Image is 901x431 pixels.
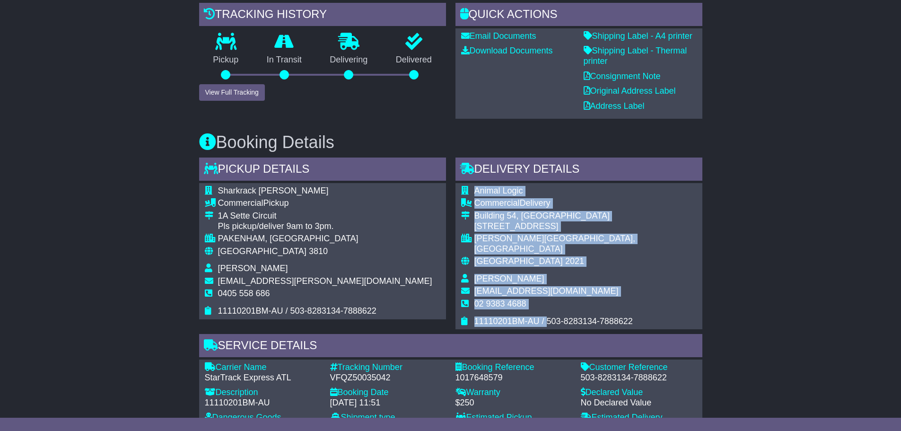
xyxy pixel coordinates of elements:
h3: Booking Details [199,133,702,152]
div: Booking Date [330,387,446,398]
a: Email Documents [461,31,536,41]
span: 3810 [309,246,328,256]
div: Pickup Details [199,158,446,183]
span: Sharkrack [PERSON_NAME] [218,186,329,195]
div: No Declared Value [581,398,697,408]
div: Tracking history [199,3,446,28]
span: [GEOGRAPHIC_DATA] [218,246,306,256]
div: Pls pickup/deliver 9am to 3pm. [218,221,432,232]
span: [PERSON_NAME] [218,264,288,273]
div: Declared Value [581,387,697,398]
span: [EMAIL_ADDRESS][PERSON_NAME][DOMAIN_NAME] [218,276,432,286]
div: 1017648579 [455,373,571,383]
div: Booking Reference [455,362,571,373]
span: Animal Logic [474,186,523,195]
div: Pickup [218,198,432,209]
div: Dangerous Goods [205,413,321,423]
div: Tracking Number [330,362,446,373]
span: 11110201BM-AU / 503-8283134-7888622 [474,317,633,326]
a: Consignment Note [584,71,661,81]
a: Shipping Label - A4 printer [584,31,692,41]
a: Shipping Label - Thermal printer [584,46,687,66]
div: 1A Sette Circuit [218,211,432,221]
div: Shipment type [330,413,446,423]
p: Delivering [316,55,382,65]
div: [PERSON_NAME][GEOGRAPHIC_DATA], [GEOGRAPHIC_DATA] [474,234,697,254]
button: View Full Tracking [199,84,265,101]
p: In Transit [253,55,316,65]
span: 11110201BM-AU / 503-8283134-7888622 [218,306,376,316]
div: Building 54, [GEOGRAPHIC_DATA] [474,211,697,221]
span: 0405 558 686 [218,289,270,298]
span: [GEOGRAPHIC_DATA] [474,256,563,266]
div: Delivery [474,198,697,209]
div: Estimated Delivery [581,413,697,423]
span: Commercial [218,198,263,208]
span: 02 9383 4688 [474,299,526,308]
div: Warranty [455,387,571,398]
a: Original Address Label [584,86,676,96]
span: [PERSON_NAME] [474,274,544,283]
a: Download Documents [461,46,553,55]
div: StarTrack Express ATL [205,373,321,383]
div: $250 [455,398,571,408]
span: [EMAIL_ADDRESS][DOMAIN_NAME] [474,286,619,296]
div: Description [205,387,321,398]
div: 11110201BM-AU [205,398,321,408]
p: Delivered [382,55,446,65]
div: Estimated Pickup [455,413,571,423]
div: Service Details [199,334,702,360]
div: [STREET_ADDRESS] [474,221,697,232]
span: 2021 [565,256,584,266]
div: Delivery Details [455,158,702,183]
div: VFQZ50035042 [330,373,446,383]
a: Address Label [584,101,645,111]
p: Pickup [199,55,253,65]
div: [DATE] 11:51 [330,398,446,408]
div: 503-8283134-7888622 [581,373,697,383]
div: Carrier Name [205,362,321,373]
span: Commercial [474,198,520,208]
div: Quick Actions [455,3,702,28]
div: Customer Reference [581,362,697,373]
div: PAKENHAM, [GEOGRAPHIC_DATA] [218,234,432,244]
